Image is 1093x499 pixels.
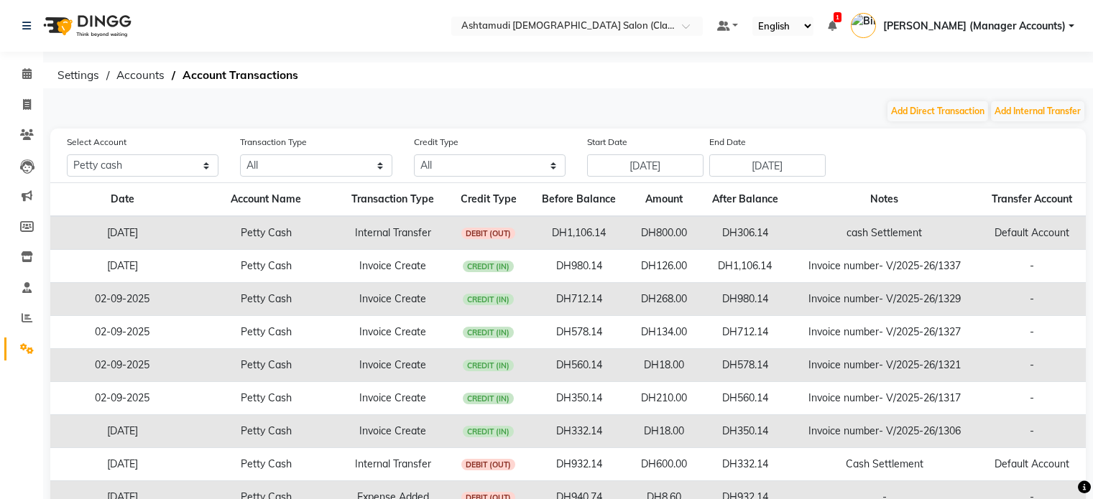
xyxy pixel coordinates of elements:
td: DH578.14 [699,349,791,382]
td: Invoice number- V/2025-26/1306 [791,415,978,448]
label: Credit Type [414,136,458,149]
td: [DATE] [50,250,194,283]
td: Invoice number- V/2025-26/1321 [791,349,978,382]
th: Transaction Type [338,183,448,217]
span: CREDIT (IN) [463,360,515,371]
td: Cash Settlement [791,448,978,481]
td: DH560.14 [699,382,791,415]
span: CREDIT (IN) [463,294,515,305]
td: Invoice number- V/2025-26/1317 [791,382,978,415]
input: Start Date [587,154,704,177]
td: Default Account [978,448,1086,481]
td: DH210.00 [629,382,699,415]
td: Internal Transfer [338,216,448,250]
span: Account Transactions [175,62,305,88]
span: CREDIT (IN) [463,393,515,404]
span: 1 [834,12,841,22]
td: - [978,382,1086,415]
th: Date [50,183,194,217]
label: Select Account [67,136,126,149]
label: Transaction Type [240,136,307,149]
td: - [978,415,1086,448]
td: DH932.14 [529,448,629,481]
button: Add Direct Transaction [887,101,988,121]
label: Start Date [587,136,627,149]
td: Invoice Create [338,316,448,349]
span: [PERSON_NAME] (Manager Accounts) [883,19,1066,34]
td: - [978,316,1086,349]
td: DH332.14 [699,448,791,481]
img: Bindu (Manager Accounts) [851,13,876,38]
td: DH600.00 [629,448,699,481]
td: Petty Cash [194,283,338,316]
td: Default Account [978,216,1086,250]
td: DH126.00 [629,250,699,283]
td: DH134.00 [629,316,699,349]
td: DH18.00 [629,349,699,382]
span: CREDIT (IN) [463,426,515,437]
td: Petty Cash [194,316,338,349]
td: DH560.14 [529,349,629,382]
td: DH350.14 [699,415,791,448]
th: Transfer Account [978,183,1086,217]
td: Invoice number- V/2025-26/1329 [791,283,978,316]
img: logo [37,6,135,46]
td: Petty Cash [194,448,338,481]
span: Accounts [109,62,172,88]
a: 1 [828,19,836,32]
td: - [978,250,1086,283]
th: Credit Type [448,183,528,217]
button: Add Internal Transfer [991,101,1084,121]
td: 02-09-2025 [50,316,194,349]
td: Invoice Create [338,382,448,415]
input: End Date [709,154,826,177]
td: DH980.14 [529,250,629,283]
span: CREDIT (IN) [463,327,515,338]
th: Before Balance [529,183,629,217]
td: DH980.14 [699,283,791,316]
td: [DATE] [50,448,194,481]
td: Petty Cash [194,349,338,382]
td: [DATE] [50,415,194,448]
td: Invoice Create [338,283,448,316]
td: DH350.14 [529,382,629,415]
span: CREDIT (IN) [463,261,515,272]
td: - [978,283,1086,316]
td: Petty Cash [194,382,338,415]
td: Petty Cash [194,250,338,283]
span: DEBIT (OUT) [461,459,516,470]
td: Internal Transfer [338,448,448,481]
th: Amount [629,183,699,217]
td: DH578.14 [529,316,629,349]
th: Notes [791,183,978,217]
td: DH1,106.14 [699,250,791,283]
td: Petty Cash [194,216,338,250]
td: DH306.14 [699,216,791,250]
th: After Balance [699,183,791,217]
td: Invoice Create [338,250,448,283]
th: Account Name [194,183,338,217]
td: Invoice number- V/2025-26/1337 [791,250,978,283]
td: DH800.00 [629,216,699,250]
span: Settings [50,62,106,88]
td: 02-09-2025 [50,349,194,382]
td: 02-09-2025 [50,283,194,316]
td: [DATE] [50,216,194,250]
td: Invoice number- V/2025-26/1327 [791,316,978,349]
td: DH332.14 [529,415,629,448]
td: Invoice Create [338,349,448,382]
td: Petty Cash [194,415,338,448]
td: DH712.14 [699,316,791,349]
td: DH712.14 [529,283,629,316]
td: Invoice Create [338,415,448,448]
span: DEBIT (OUT) [461,228,516,239]
td: DH18.00 [629,415,699,448]
td: - [978,349,1086,382]
td: DH1,106.14 [529,216,629,250]
td: cash Settlement [791,216,978,250]
td: 02-09-2025 [50,382,194,415]
td: DH268.00 [629,283,699,316]
label: End Date [709,136,746,149]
